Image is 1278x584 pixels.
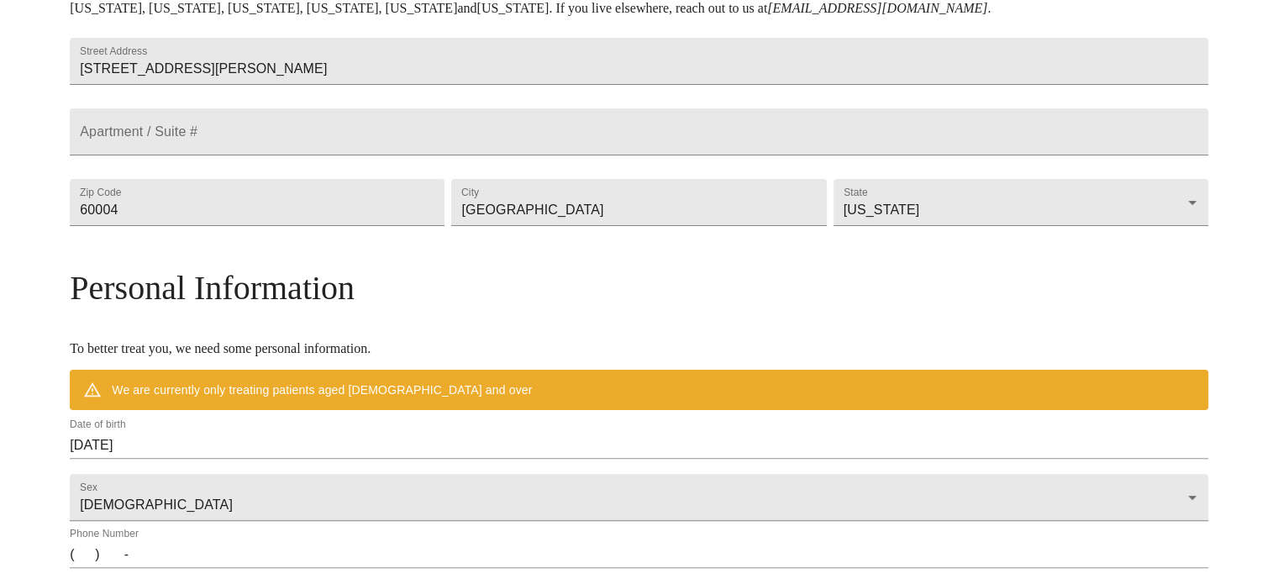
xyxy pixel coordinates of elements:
[70,341,1208,356] p: To better treat you, we need some personal information.
[112,375,532,405] div: We are currently only treating patients aged [DEMOGRAPHIC_DATA] and over
[767,1,987,15] em: [EMAIL_ADDRESS][DOMAIN_NAME]
[834,179,1208,226] div: [US_STATE]
[70,529,139,539] label: Phone Number
[70,474,1208,521] div: [DEMOGRAPHIC_DATA]
[70,420,126,430] label: Date of birth
[70,268,1208,308] h3: Personal Information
